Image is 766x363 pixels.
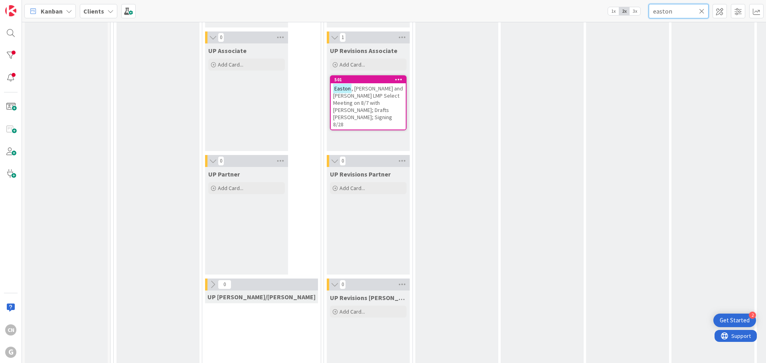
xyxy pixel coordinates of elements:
[340,308,365,315] span: Add Card...
[218,61,243,68] span: Add Card...
[619,7,630,15] span: 2x
[218,184,243,192] span: Add Card...
[207,293,316,301] span: UP Brad/Jonas
[208,170,240,178] span: UP Partner
[630,7,640,15] span: 3x
[340,33,346,42] span: 1
[17,1,36,11] span: Support
[331,76,406,83] div: 501
[608,7,619,15] span: 1x
[720,316,750,324] div: Get Started
[713,314,756,327] div: Open Get Started checklist, remaining modules: 2
[218,156,224,166] span: 0
[330,47,397,55] span: UP Revisions Associate
[333,85,403,128] span: , [PERSON_NAME] and [PERSON_NAME] LMP Select Meeting on 8/7 with [PERSON_NAME]; Drafts [PERSON_NA...
[218,33,224,42] span: 0
[218,280,231,289] span: 0
[330,294,407,302] span: UP Revisions Brad/Jonas
[333,84,351,93] mark: Easton
[330,75,407,130] a: 501Easton, [PERSON_NAME] and [PERSON_NAME] LMP Select Meeting on 8/7 with [PERSON_NAME]; Drafts [...
[5,347,16,358] div: G
[334,77,406,82] div: 501
[749,312,756,319] div: 2
[340,280,346,289] span: 0
[5,324,16,336] div: CN
[83,7,104,15] b: Clients
[340,61,365,68] span: Add Card...
[330,170,391,178] span: UP Revisions Partner
[340,156,346,166] span: 0
[649,4,709,18] input: Quick Filter...
[340,184,365,192] span: Add Card...
[41,6,63,16] span: Kanban
[5,5,16,16] img: Visit kanbanzone.com
[331,76,406,130] div: 501Easton, [PERSON_NAME] and [PERSON_NAME] LMP Select Meeting on 8/7 with [PERSON_NAME]; Drafts [...
[208,47,247,55] span: UP Associate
